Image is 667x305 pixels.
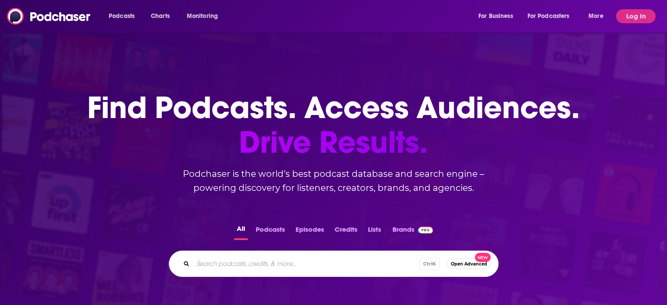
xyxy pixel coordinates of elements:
button: open menu [472,9,524,23]
button: Episodes [293,223,327,240]
span: Monitoring [187,10,218,22]
button: Podcasts [253,223,288,240]
div: Search podcasts, credits, & more... [169,251,499,277]
button: open menu [582,9,614,23]
img: Podchaser - Follow, Share and Rate Podcasts [7,8,91,25]
button: Lists [365,223,384,240]
span: For Podcasters [528,10,570,22]
h1: Find Podcasts. Access Audiences. [87,90,580,160]
span: Open Advanced [451,262,487,266]
span: Charts [151,10,170,22]
span: For Business [478,10,513,22]
button: open menu [181,9,229,23]
button: Open AdvancedNew [447,258,491,269]
input: Search podcasts, credits, & more... [193,257,419,271]
button: open menu [522,9,582,23]
span: Ctrl K [419,258,440,270]
img: Podchaser Pro [418,226,433,233]
h2: Podchaser is the world’s best podcast database and search engine – powering discovery for listene... [158,167,509,195]
span: Drive Results. [87,125,580,160]
button: Credits [332,223,360,240]
button: All [234,223,248,240]
a: Charts [145,9,175,23]
span: More [589,10,603,22]
a: BrandsPodchaser Pro [392,223,433,240]
button: Log In [616,9,656,23]
span: Podcasts [109,10,135,22]
span: New [475,253,491,262]
button: open menu [103,9,146,23]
